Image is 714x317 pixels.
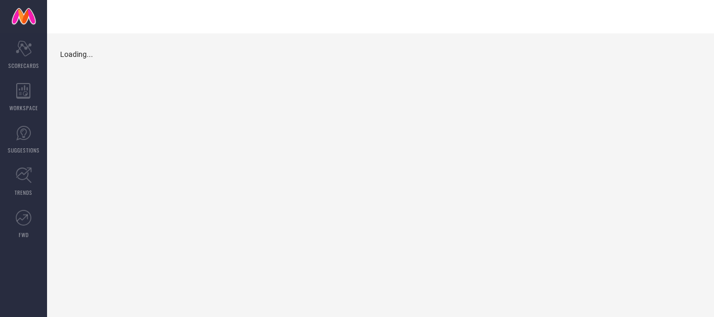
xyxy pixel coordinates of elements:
span: Loading... [60,50,93,58]
span: FWD [19,231,29,239]
span: SCORECARDS [8,62,39,69]
span: SUGGESTIONS [8,146,40,154]
span: WORKSPACE [9,104,38,112]
span: TRENDS [15,189,32,196]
